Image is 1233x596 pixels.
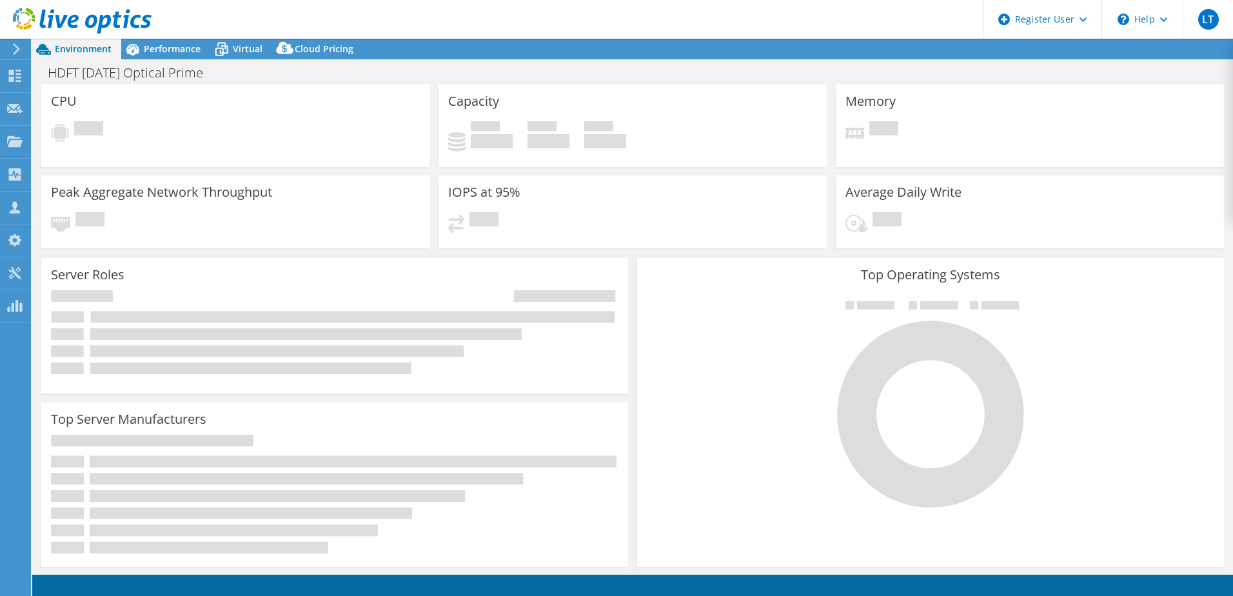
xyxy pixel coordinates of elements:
span: Pending [74,121,103,139]
h4: 0 GiB [471,134,513,148]
h4: 0 GiB [584,134,626,148]
h3: Server Roles [51,268,124,282]
svg: \n [1118,14,1129,25]
h4: 0 GiB [528,134,569,148]
h3: Average Daily Write [845,185,962,199]
span: Pending [869,121,898,139]
span: Total [584,121,613,134]
span: Pending [469,212,498,230]
span: Pending [75,212,104,230]
h3: Capacity [448,94,499,108]
span: Used [471,121,500,134]
span: Performance [144,43,201,55]
h3: Peak Aggregate Network Throughput [51,185,272,199]
span: Virtual [233,43,262,55]
h1: HDFT [DATE] Optical Prime [42,66,223,80]
h3: Top Operating Systems [647,268,1214,282]
h3: Top Server Manufacturers [51,412,206,426]
h3: CPU [51,94,77,108]
span: Cloud Pricing [295,43,353,55]
span: Pending [873,212,902,230]
span: LT [1198,9,1219,30]
h3: Memory [845,94,896,108]
span: Environment [55,43,112,55]
span: Free [528,121,557,134]
h3: IOPS at 95% [448,185,520,199]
